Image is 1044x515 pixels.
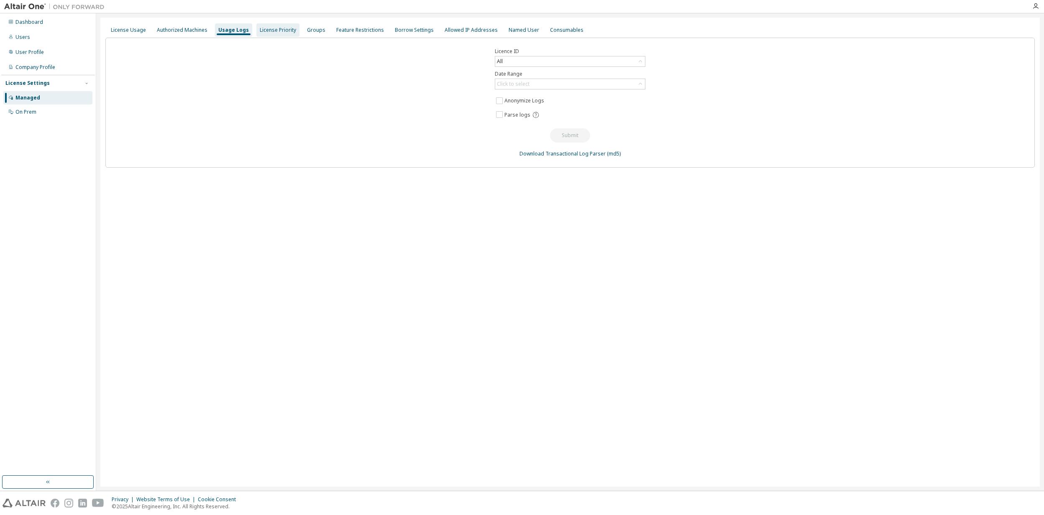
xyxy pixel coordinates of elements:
div: License Priority [260,27,296,33]
div: All [496,57,504,66]
div: Users [15,34,30,41]
div: Website Terms of Use [136,496,198,503]
div: Managed [15,94,40,101]
div: Groups [307,27,325,33]
a: (md5) [607,150,621,157]
div: Usage Logs [218,27,249,33]
div: On Prem [15,109,36,115]
div: Cookie Consent [198,496,241,503]
div: Allowed IP Addresses [445,27,498,33]
span: Parse logs [504,112,530,118]
a: Download Transactional Log Parser [519,150,606,157]
button: Submit [550,128,590,143]
div: Click to select [495,79,645,89]
div: Feature Restrictions [336,27,384,33]
div: Privacy [112,496,136,503]
div: Borrow Settings [395,27,434,33]
div: Named User [509,27,539,33]
div: Company Profile [15,64,55,71]
img: instagram.svg [64,499,73,507]
div: License Settings [5,80,50,87]
img: facebook.svg [51,499,59,507]
div: Authorized Machines [157,27,207,33]
div: Dashboard [15,19,43,25]
img: linkedin.svg [78,499,87,507]
img: altair_logo.svg [3,499,46,507]
div: Consumables [550,27,583,33]
label: Licence ID [495,48,645,55]
img: youtube.svg [92,499,104,507]
img: Altair One [4,3,109,11]
label: Anonymize Logs [504,96,546,106]
div: User Profile [15,49,44,56]
div: Click to select [497,81,530,87]
div: License Usage [111,27,146,33]
div: All [495,56,645,66]
p: © 2025 Altair Engineering, Inc. All Rights Reserved. [112,503,241,510]
label: Date Range [495,71,645,77]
